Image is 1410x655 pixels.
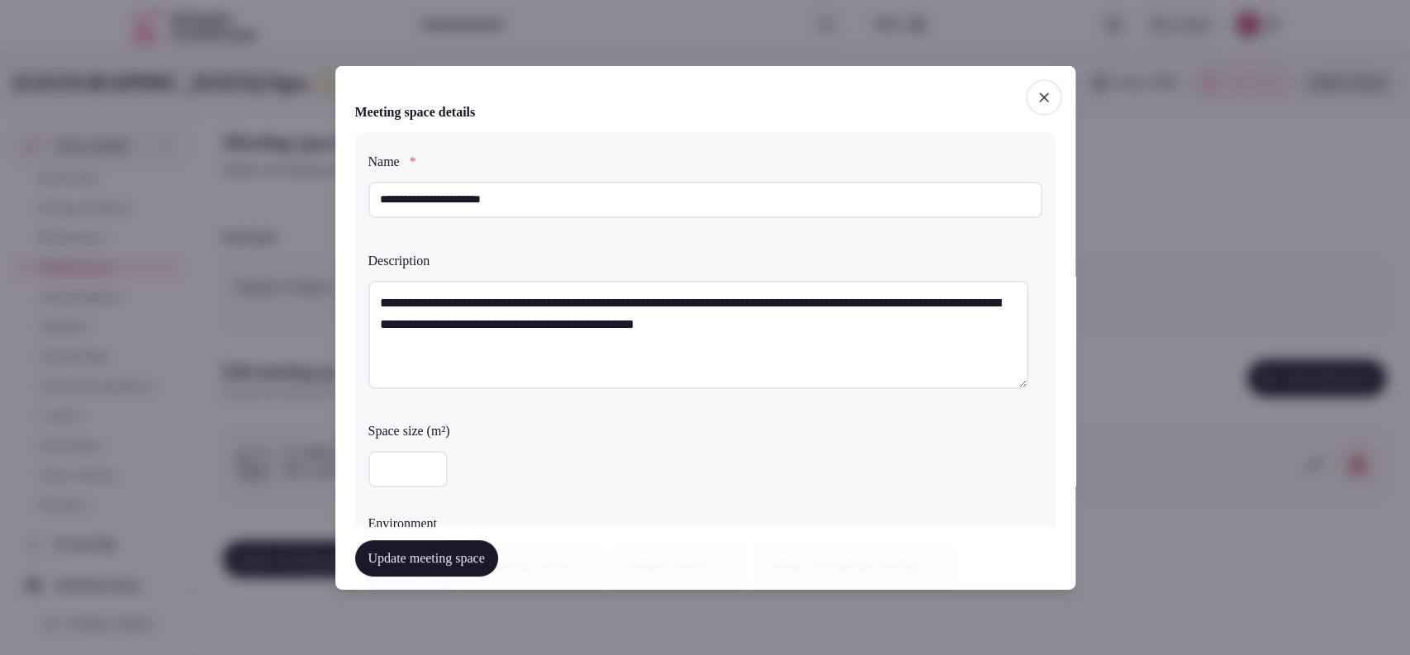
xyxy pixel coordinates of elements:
label: Environment [368,517,1042,530]
label: Name [368,154,1042,168]
h2: Meeting space details [355,102,476,121]
label: Description [368,254,1042,267]
button: Update meeting space [355,540,498,577]
label: Space size (m²) [368,425,1042,438]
